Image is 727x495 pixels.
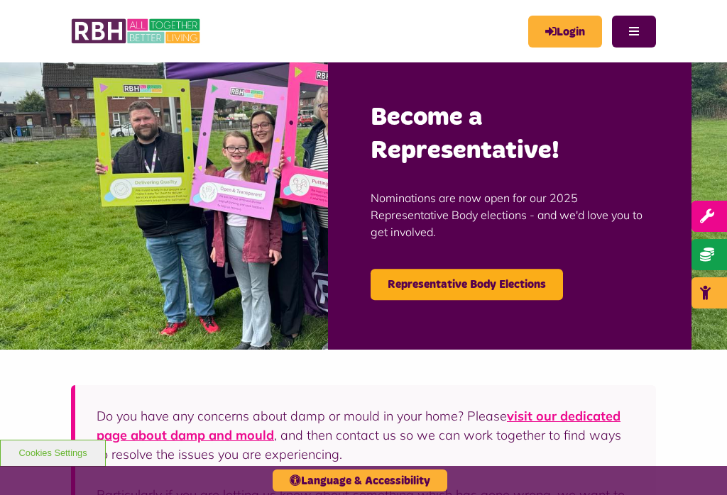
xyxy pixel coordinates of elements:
[273,469,447,491] button: Language & Accessibility
[612,16,656,48] button: Navigation
[371,102,649,169] h2: Become a Representative!
[528,16,602,48] a: MyRBH
[71,14,202,48] img: RBH
[371,168,649,262] p: Nominations are now open for our 2025 Representative Body elections - and we'd love you to get in...
[371,269,563,300] a: Representative Body Elections
[97,406,635,464] p: Do you have any concerns about damp or mould in your home? Please , and then contact us so we can...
